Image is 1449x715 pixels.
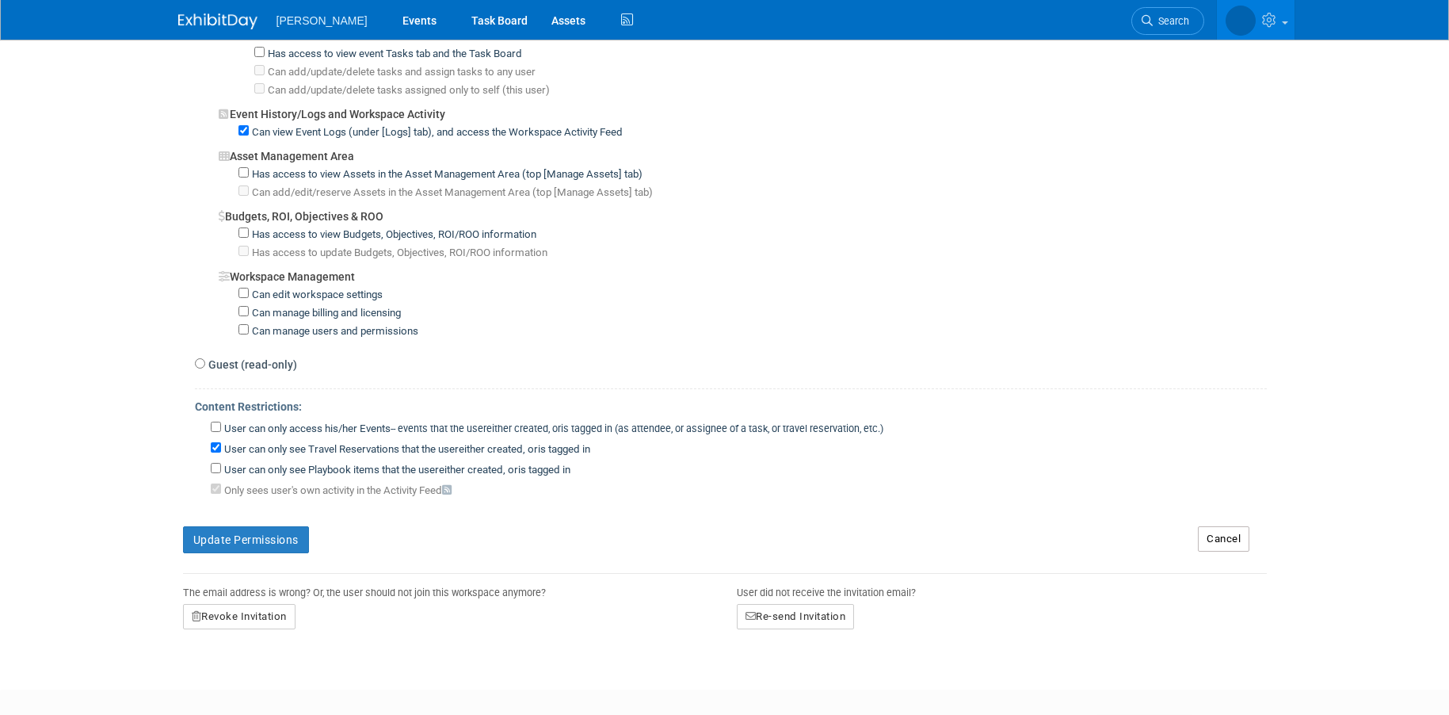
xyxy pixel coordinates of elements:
label: Only sees user's own activity in the Activity Feed [221,484,452,499]
button: Revoke Invitation [183,604,296,629]
label: Has access to update Budgets, Objectives, ROI/ROO information [249,246,547,261]
div: User did not receive the invitation email? [737,574,1267,604]
div: Event History/Logs and Workspace Activity [219,98,1267,122]
span: either created, or [459,443,538,455]
div: The email address is wrong? Or, the user should not join this workspace anymore? [183,574,713,604]
span: either created, or [486,422,561,434]
div: Content Restrictions: [195,389,1267,419]
button: Re-send Invitation [737,604,855,629]
img: 360 Supplies [1226,6,1256,36]
img: ExhibitDay [178,13,257,29]
label: Can view Event Logs (under [Logs] tab), and access the Workspace Activity Feed [249,125,623,140]
label: Can add/update/delete tasks assigned only to self (this user) [265,83,550,98]
label: User can only see Travel Reservations that the user is tagged in [221,442,590,457]
span: [PERSON_NAME] [276,14,368,27]
span: -- events that the user is tagged in (as attendee, or assignee of a task, or travel reservation, ... [391,422,883,434]
label: Has access to view Assets in the Asset Management Area (top [Manage Assets] tab) [249,167,643,182]
label: Has access to view Budgets, Objectives, ROI/ROO information [249,227,536,243]
a: Search [1131,7,1204,35]
label: Can add/edit/reserve Assets in the Asset Management Area (top [Manage Assets] tab) [249,185,653,201]
label: Has access to view event Tasks tab and the Task Board [265,47,522,62]
div: Budgets, ROI, Objectives & ROO [219,201,1267,224]
label: Can manage users and permissions [249,324,418,339]
span: Search [1153,15,1189,27]
div: Workspace Management [219,261,1267,285]
label: User can only see Playbook items that the user is tagged in [221,463,570,478]
span: either created, or [439,464,518,476]
div: Asset Management Area [219,140,1267,164]
label: User can only access his/her Events [221,422,883,437]
label: Can edit workspace settings [249,288,383,303]
label: Can add/update/delete tasks and assign tasks to any user [265,65,536,80]
a: Cancel [1198,526,1249,552]
label: Guest (read-only) [205,357,297,373]
button: Update Permissions [183,526,309,553]
label: Can manage billing and licensing [249,306,401,321]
